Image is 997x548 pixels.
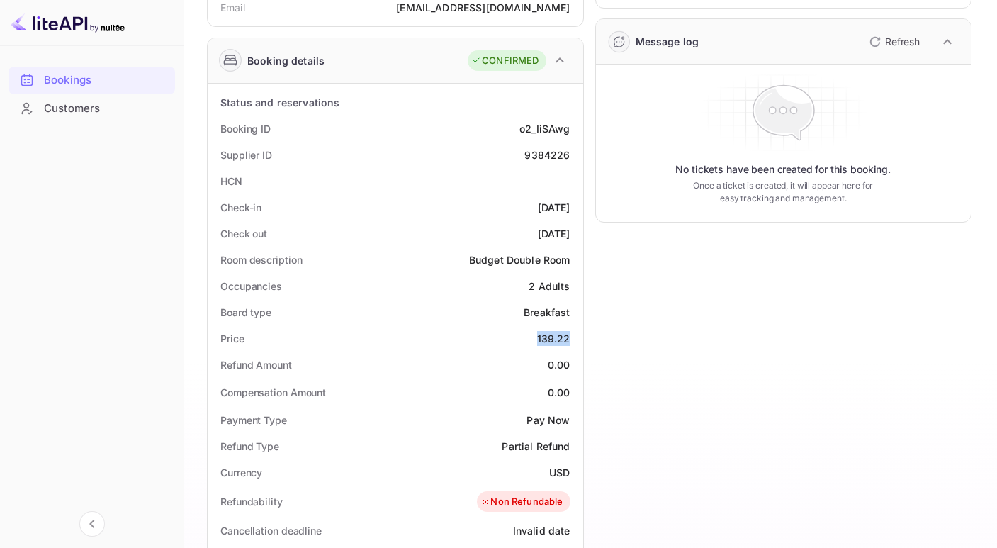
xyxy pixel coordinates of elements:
[220,226,267,241] div: Check out
[220,331,244,346] div: Price
[480,495,563,509] div: Non Refundable
[529,279,570,293] div: 2 Adults
[885,34,920,49] p: Refresh
[220,95,339,110] div: Status and reservations
[548,385,570,400] div: 0.00
[471,54,539,68] div: CONFIRMED
[79,511,105,537] button: Collapse navigation
[502,439,570,454] div: Partial Refund
[220,439,279,454] div: Refund Type
[220,174,242,189] div: HCN
[220,305,271,320] div: Board type
[9,95,175,123] div: Customers
[538,200,570,215] div: [DATE]
[526,413,570,427] div: Pay Now
[469,252,570,267] div: Budget Double Room
[538,226,570,241] div: [DATE]
[247,53,325,68] div: Booking details
[548,357,570,372] div: 0.00
[220,200,261,215] div: Check-in
[220,121,271,136] div: Booking ID
[220,279,282,293] div: Occupancies
[220,357,292,372] div: Refund Amount
[9,67,175,94] div: Bookings
[9,67,175,93] a: Bookings
[220,147,272,162] div: Supplier ID
[683,179,883,205] p: Once a ticket is created, it will appear here for easy tracking and management.
[220,385,326,400] div: Compensation Amount
[11,11,125,34] img: LiteAPI logo
[861,30,925,53] button: Refresh
[220,252,302,267] div: Room description
[519,121,570,136] div: o2_IiSAwg
[549,465,570,480] div: USD
[220,413,287,427] div: Payment Type
[44,72,168,89] div: Bookings
[9,95,175,121] a: Customers
[636,34,699,49] div: Message log
[524,305,570,320] div: Breakfast
[537,331,570,346] div: 139.22
[220,523,322,538] div: Cancellation deadline
[220,465,262,480] div: Currency
[524,147,570,162] div: 9384226
[44,101,168,117] div: Customers
[220,494,283,509] div: Refundability
[513,523,570,538] div: Invalid date
[675,162,891,177] p: No tickets have been created for this booking.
